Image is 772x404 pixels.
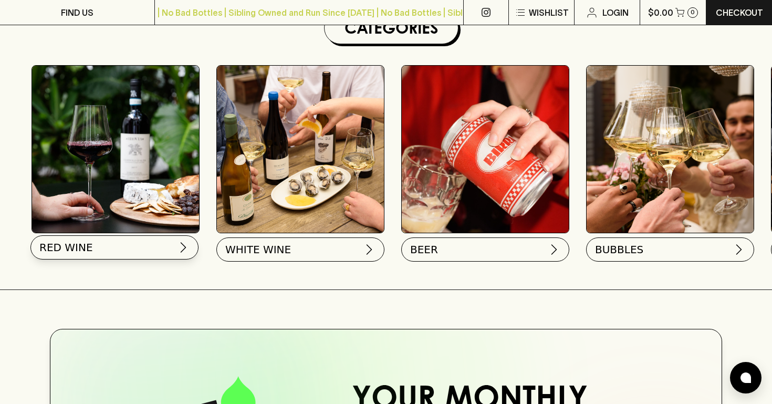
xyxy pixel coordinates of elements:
[401,237,569,262] button: BEER
[586,237,754,262] button: BUBBLES
[30,235,199,260] button: RED WINE
[225,242,291,257] span: WHITE WINE
[32,66,199,233] img: Red Wine Tasting
[217,66,384,233] img: optimise
[716,6,763,19] p: Checkout
[548,243,560,256] img: chevron-right.svg
[529,6,569,19] p: Wishlist
[740,372,751,383] img: bubble-icon
[733,243,745,256] img: chevron-right.svg
[402,66,569,233] img: BIRRA_GOOD-TIMES_INSTA-2 1/optimise?auth=Mjk3MjY0ODMzMw__
[39,240,93,255] span: RED WINE
[648,6,673,19] p: $0.00
[329,16,454,39] h1: Categories
[61,6,93,19] p: FIND US
[595,242,643,257] span: BUBBLES
[587,66,754,233] img: 2022_Festive_Campaign_INSTA-16 1
[602,6,629,19] p: Login
[410,242,438,257] span: BEER
[177,241,190,254] img: chevron-right.svg
[363,243,375,256] img: chevron-right.svg
[691,9,695,15] p: 0
[216,237,384,262] button: WHITE WINE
